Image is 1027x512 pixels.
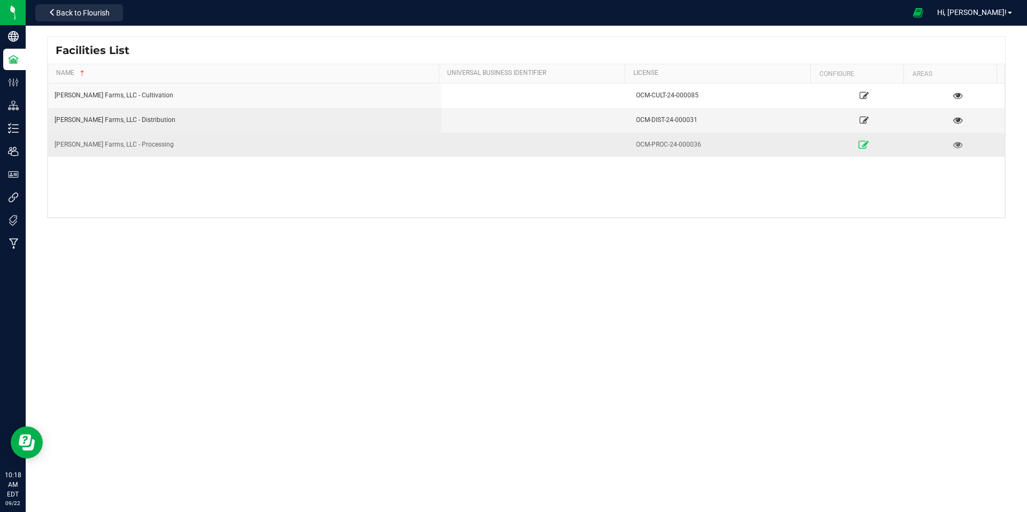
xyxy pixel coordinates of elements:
inline-svg: Users [8,146,19,157]
th: Areas [903,64,997,83]
button: Back to Flourish [35,4,123,21]
div: [PERSON_NAME] Farms, LLC - Processing [55,140,435,150]
div: OCM-CULT-24-000085 [636,90,811,101]
inline-svg: Configuration [8,77,19,88]
a: Name [56,69,434,78]
p: 10:18 AM EDT [5,470,21,499]
inline-svg: User Roles [8,169,19,180]
div: OCM-DIST-24-000031 [636,115,811,125]
div: [PERSON_NAME] Farms, LLC - Cultivation [55,90,435,101]
a: License [633,69,807,78]
th: Configure [810,64,903,83]
inline-svg: Tags [8,215,19,226]
span: Hi, [PERSON_NAME]! [937,8,1007,17]
div: [PERSON_NAME] Farms, LLC - Distribution [55,115,435,125]
inline-svg: Distribution [8,100,19,111]
span: Back to Flourish [56,9,110,17]
iframe: Resource center [11,426,43,458]
p: 09/22 [5,499,21,507]
inline-svg: Manufacturing [8,238,19,249]
span: Open Ecommerce Menu [906,2,930,23]
inline-svg: Company [8,31,19,42]
span: Facilities List [56,42,129,58]
inline-svg: Integrations [8,192,19,203]
inline-svg: Inventory [8,123,19,134]
inline-svg: Facilities [8,54,19,65]
a: Universal Business Identifier [447,69,620,78]
div: OCM-PROC-24-000036 [636,140,811,150]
